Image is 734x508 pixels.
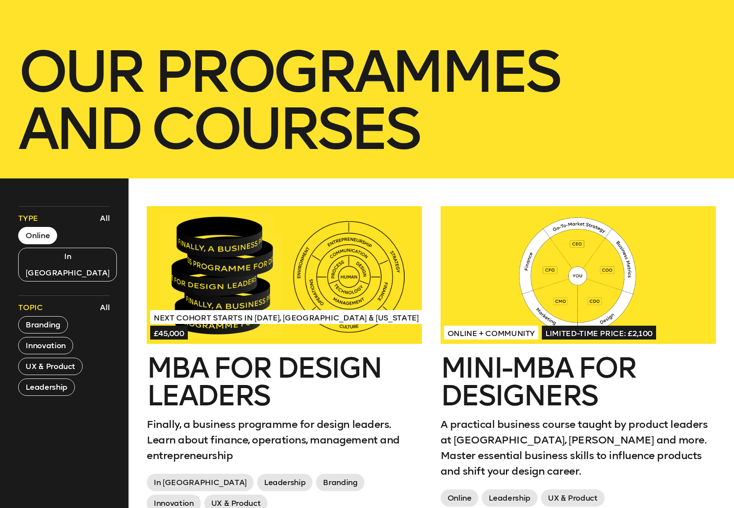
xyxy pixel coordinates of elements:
button: Innovation [18,337,73,354]
span: Online + Community [444,326,539,340]
button: Branding [18,316,68,333]
span: Leadership [482,489,537,507]
span: Branding [316,474,364,491]
p: Finally, a business programme for design leaders. Learn about finance, operations, management and... [147,417,422,463]
h2: Mini-MBA for Designers [441,354,716,410]
button: In [GEOGRAPHIC_DATA] [18,248,117,282]
p: A practical business course taught by product leaders at [GEOGRAPHIC_DATA], [PERSON_NAME] and mor... [441,417,716,479]
span: UX & Product [541,489,605,507]
span: Type [18,213,38,223]
button: Online [18,227,57,244]
button: UX & Product [18,358,83,375]
h2: MBA for Design Leaders [147,354,422,410]
span: £45,000 [150,326,188,340]
span: In [GEOGRAPHIC_DATA] [147,474,254,491]
span: Limited-time price: £2,100 [542,326,656,340]
button: All [98,211,112,226]
h1: our Programmes and courses [18,43,715,158]
span: Topic [18,302,42,313]
span: Leadership [257,474,312,491]
span: Next Cohort Starts in [DATE], [GEOGRAPHIC_DATA] & [US_STATE] [150,310,422,324]
span: Online [441,489,479,507]
button: All [98,300,112,315]
button: Leadership [18,379,74,396]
